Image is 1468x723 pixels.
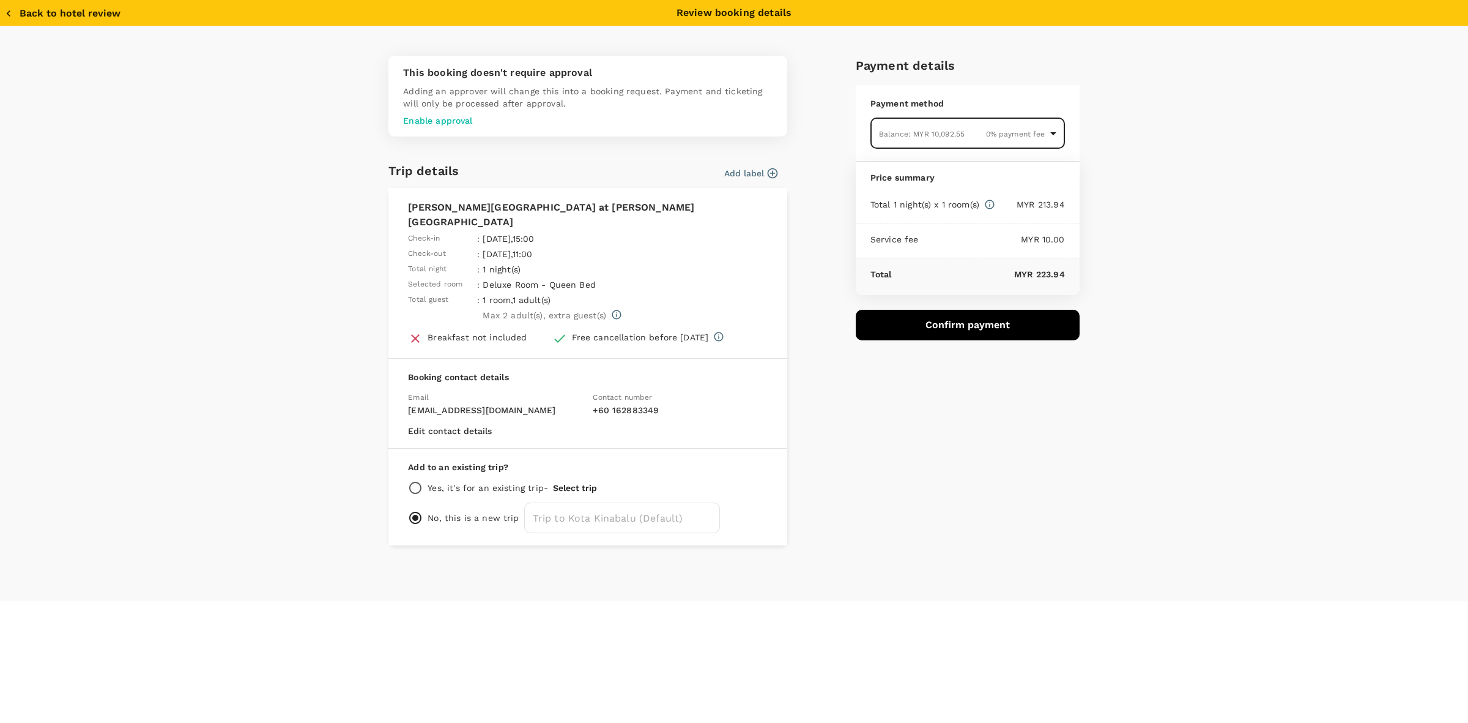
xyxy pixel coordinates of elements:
table: simple table [408,230,660,321]
p: Price summary [870,171,1065,184]
div: Breakfast not included [428,331,527,343]
p: MYR 213.94 [995,198,1065,211]
p: [DATE] , 15:00 [483,233,657,245]
p: Max 2 adult(s) , extra guest(s) [483,309,606,321]
span: Email [408,393,429,402]
span: Total guest [408,294,448,306]
span: : [477,248,480,260]
span: Contact number [593,393,652,402]
p: Add to an existing trip? [408,461,768,473]
button: Select trip [553,483,597,493]
button: Edit contact details [408,426,492,436]
button: Add label [724,167,777,179]
p: No, this is a new trip [428,512,519,524]
p: Enable approval [403,114,773,127]
input: Trip to Kota Kinabalu (Default) [524,503,720,533]
p: [PERSON_NAME][GEOGRAPHIC_DATA] at [PERSON_NAME][GEOGRAPHIC_DATA] [408,200,768,230]
p: Deluxe Room - Queen Bed [483,279,657,291]
p: MYR 10.00 [919,233,1065,245]
h6: Trip details [388,161,459,181]
p: Review booking details [677,6,791,20]
div: Balance: MYR 10,092.550% payment fee [870,118,1065,149]
h6: Payment details [856,56,1080,75]
span: Balance : MYR 10,092.55 [879,130,965,138]
span: Check-out [408,248,445,260]
p: 1 room , 1 adult(s) [483,294,657,306]
p: [DATE] , 11:00 [483,248,657,260]
span: : [477,263,480,275]
p: + 60 162883349 [593,404,768,416]
p: Yes, it's for an existing trip - [428,482,548,494]
span: Check-in [408,233,440,245]
span: : [477,279,480,291]
p: 1 night(s) [483,263,657,275]
p: Adding an approver will change this into a booking request. Payment and ticketing will only be pr... [403,85,773,110]
p: Total [870,268,892,280]
span: Total night [408,263,447,275]
span: 0 % payment fee [986,130,1045,138]
span: : [477,294,480,306]
svg: Full refund before 2025-08-16 16:00 Cancelation after 2025-08-16 16:00, cancelation fee of MYR 17... [713,331,724,342]
span: Selected room [408,279,462,291]
p: Total 1 night(s) x 1 room(s) [870,198,979,211]
p: Payment method [870,97,1065,110]
p: Booking contact details [408,371,768,383]
span: : [477,233,480,245]
div: Free cancellation before [DATE] [572,331,709,343]
button: Back to hotel review [5,7,120,20]
button: Confirm payment [856,310,1080,340]
p: Service fee [870,233,919,245]
p: [EMAIL_ADDRESS][DOMAIN_NAME] [408,404,583,416]
p: This booking doesn't require approval [403,66,773,80]
p: MYR 223.94 [892,268,1065,280]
